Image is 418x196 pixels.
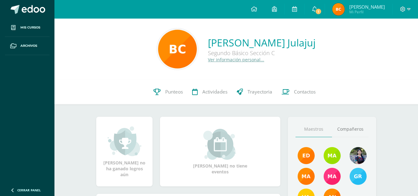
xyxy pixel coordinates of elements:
[187,80,232,104] a: Actividades
[315,8,321,15] span: 1
[332,3,345,15] img: f7d1442c19affb68e0eb0c471446a006.png
[203,129,237,160] img: event_small.png
[20,43,37,48] span: Archivos
[232,80,277,104] a: Trayectoria
[349,4,385,10] span: [PERSON_NAME]
[158,30,197,68] img: a66a26718178038706774e115df2c9be.png
[5,19,50,37] a: Mis cursos
[324,168,341,185] img: 7766054b1332a6085c7723d22614d631.png
[149,80,187,104] a: Punteos
[108,126,141,157] img: achievement_small.png
[298,168,315,185] img: 560278503d4ca08c21e9c7cd40ba0529.png
[294,89,316,95] span: Contactos
[350,168,367,185] img: b7ce7144501556953be3fc0a459761b8.png
[248,89,272,95] span: Trayectoria
[349,9,385,15] span: Mi Perfil
[277,80,320,104] a: Contactos
[324,147,341,164] img: 22c2db1d82643ebbb612248ac4ca281d.png
[208,36,316,49] a: [PERSON_NAME] Julajuj
[165,89,183,95] span: Punteos
[298,147,315,164] img: f40e456500941b1b33f0807dd74ea5cf.png
[17,188,41,192] span: Cerrar panel
[350,147,367,164] img: 9b17679b4520195df407efdfd7b84603.png
[332,121,368,137] a: Compañeros
[102,126,146,177] div: [PERSON_NAME] no ha ganado logros aún
[20,25,40,30] span: Mis cursos
[5,37,50,55] a: Archivos
[208,57,264,63] a: Ver información personal...
[208,49,316,57] div: Segundo Básico Sección C
[295,121,332,137] a: Maestros
[189,129,251,175] div: [PERSON_NAME] no tiene eventos
[202,89,227,95] span: Actividades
